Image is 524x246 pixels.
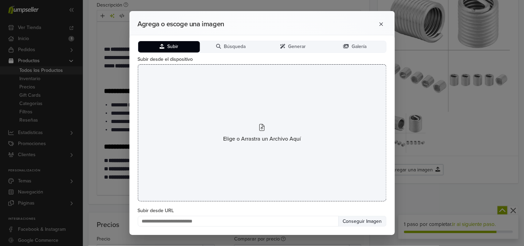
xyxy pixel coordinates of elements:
button: Generar [262,41,324,53]
label: Subir desde el dispositivo [138,56,387,63]
label: Subir desde URL [138,207,387,215]
button: Búsqueda [200,41,262,53]
span: Búsqueda [224,44,246,50]
span: Galería [352,44,366,50]
button: Subir [138,41,200,53]
button: Conseguir Imagen [339,216,387,227]
span: Imagen [365,218,382,224]
span: Subir [167,44,178,50]
h2: Agrega o escoge una imagen [138,20,349,28]
span: Generar [288,44,306,50]
span: Elige o Arrastra un Archivo Aquí [223,135,301,143]
button: Galería [324,41,386,53]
